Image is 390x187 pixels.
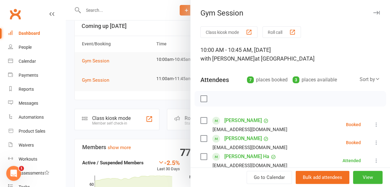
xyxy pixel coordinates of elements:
span: 1 [19,166,24,171]
a: People [8,40,65,54]
div: Messages [19,101,38,106]
div: Payments [19,73,38,78]
div: [EMAIL_ADDRESS][DOMAIN_NAME] [213,125,287,134]
a: Clubworx [7,6,23,22]
a: Waivers [8,138,65,152]
a: [PERSON_NAME] [224,134,262,144]
span: at [GEOGRAPHIC_DATA] [255,55,315,62]
div: Attended [343,158,361,163]
div: Booked [346,122,361,127]
a: Messages [8,96,65,110]
a: Calendar [8,54,65,68]
div: places booked [247,75,288,84]
a: Automations [8,110,65,124]
button: View [353,171,383,184]
div: [EMAIL_ADDRESS][DOMAIN_NAME] [213,162,287,170]
button: Roll call [262,26,301,38]
div: Booked [346,140,361,145]
div: 7 [247,76,254,83]
button: Bulk add attendees [296,171,349,184]
a: [PERSON_NAME] [224,116,262,125]
a: Assessments [8,166,65,180]
a: Go to Calendar [247,171,292,184]
div: Workouts [19,157,37,162]
a: Payments [8,68,65,82]
a: [PERSON_NAME] Ha [224,152,269,162]
div: Waivers [19,143,34,148]
div: Calendar [19,59,36,64]
div: Assessments [19,171,49,176]
div: Gym Session [191,9,390,17]
button: Class kiosk mode [200,26,258,38]
div: Automations [19,115,44,120]
div: Dashboard [19,31,40,36]
div: Attendees [200,75,229,84]
div: 10:00 AM - 10:45 AM, [DATE] [200,46,380,63]
div: 3 [293,76,299,83]
a: Workouts [8,152,65,166]
div: places available [293,75,337,84]
div: People [19,45,32,50]
a: Product Sales [8,124,65,138]
span: with [PERSON_NAME] [200,55,255,62]
div: Sort by [360,75,380,84]
div: [EMAIL_ADDRESS][DOMAIN_NAME] [213,144,287,152]
a: Reports [8,82,65,96]
div: Reports [19,87,34,92]
a: Dashboard [8,26,65,40]
iframe: Intercom live chat [6,166,21,181]
div: Product Sales [19,129,45,134]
